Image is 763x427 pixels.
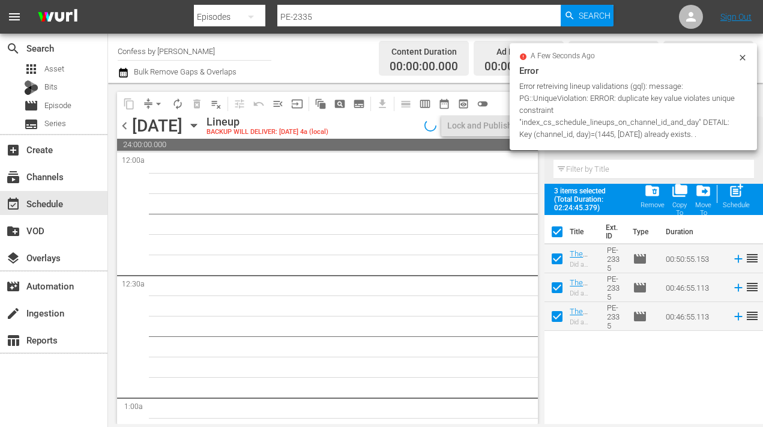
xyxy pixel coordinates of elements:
[644,183,660,199] span: folder_delete
[531,52,595,61] span: a few seconds ago
[315,98,327,110] span: auto_awesome_motion_outlined
[44,81,58,93] span: Bits
[720,12,752,22] a: Sign Out
[484,43,553,60] div: Ad Duration
[633,280,647,295] span: Episode
[142,98,154,110] span: compress
[473,94,492,114] span: 24 hours Lineup View is OFF
[152,98,164,110] span: arrow_drop_down
[668,179,692,220] button: Copy To
[6,41,20,56] span: Search
[330,94,349,114] span: Create Search Block
[657,129,672,154] span: 3
[207,94,226,114] span: Clear Lineup
[570,307,594,352] a: The People's Court S19 EP35
[132,67,237,76] span: Bulk Remove Gaps & Overlaps
[732,252,745,265] svg: Add to Schedule
[672,201,688,217] div: Copy To
[6,224,20,238] span: VOD
[570,278,594,341] a: The People's Court S19 EP35 - 8min (JN)
[390,43,458,60] div: Content Duration
[168,94,187,114] span: Loop Content
[723,201,750,209] div: Schedule
[554,195,637,212] span: (Total Duration: 02:24:45.379)
[732,281,745,294] svg: Add to Schedule
[661,244,727,273] td: 00:50:55.153
[226,92,249,115] span: Customize Events
[626,215,659,249] th: Type
[695,201,711,217] div: Move To
[272,98,284,110] span: menu_open
[6,306,20,321] span: Ingestion
[570,215,599,249] th: Title
[207,115,328,129] div: Lineup
[29,3,86,31] img: ans4CAIJ8jUAAAAAAAAAAAAAAAAAAAAAAAAgQb4GAAAAAAAAAAAAAAAAAAAAAAAAJMjXAAAAAAAAAAAAAAAAAAAAAAAAgAT5G...
[44,63,64,75] span: Asset
[579,5,611,26] span: Search
[745,280,759,294] span: reorder
[570,249,594,312] a: The People's Court S19 EP35 - 10min (JN)
[745,309,759,323] span: reorder
[692,179,715,220] span: Move Item To Workspace
[602,244,628,273] td: PE-2335
[519,80,735,141] div: Error retreiving lineup validations (gql): message: PG::UniqueViolation: ERROR: duplicate key val...
[117,139,538,151] span: 24:00:00.000
[457,98,469,110] span: preview_outlined
[415,94,435,114] span: Week Calendar View
[668,179,692,220] span: Copy Item To Workspace
[24,80,38,95] div: Bits
[447,115,512,136] div: Lock and Publish
[602,273,628,302] td: PE-2335
[24,62,38,76] span: Asset
[633,252,647,266] span: Episode
[6,170,20,184] span: Channels
[570,318,597,326] div: Did a Dad's Punishment Go Too Far?
[132,116,182,136] div: [DATE]
[633,309,647,324] span: Episode
[6,251,20,265] span: Overlays
[519,64,747,78] div: Error
[637,179,668,213] button: Remove
[570,289,597,297] div: Did a Dad's Punishment Go Too Far?
[661,273,727,302] td: 00:46:55.113
[599,215,625,249] th: Ext. ID
[732,310,745,323] svg: Add to Schedule
[419,98,431,110] span: calendar_view_week_outlined
[438,98,450,110] span: date_range_outlined
[392,92,415,115] span: Day Calendar View
[570,261,597,268] div: Did a Dad's Punishment Go Too Far?
[207,129,328,136] div: BACKUP WILL DELIVER: [DATE] 4a (local)
[210,98,222,110] span: playlist_remove_outlined
[454,94,473,114] span: View Backup
[6,197,20,211] span: Schedule
[119,94,139,114] span: Copy Lineup
[659,215,731,249] th: Duration
[288,94,307,114] span: Update Metadata from Key Asset
[7,10,22,24] span: menu
[641,201,665,209] div: Remove
[6,333,20,348] span: Reports
[44,118,66,130] span: Series
[369,92,392,115] span: Download as CSV
[291,98,303,110] span: input
[745,251,759,265] span: reorder
[334,98,346,110] span: pageview_outlined
[187,94,207,114] span: Select an event to delete
[672,183,688,199] span: folder_copy
[695,183,711,199] span: drive_file_move
[390,60,458,74] span: 00:00:00.000
[6,279,20,294] span: Automation
[484,60,553,74] span: 00:00:00.000
[661,302,727,331] td: 00:46:55.113
[728,183,744,199] span: post_add
[435,94,454,114] span: Month Calendar View
[441,115,518,136] button: Lock and Publish
[24,117,38,132] span: Series
[554,187,637,195] span: 3 items selected
[268,94,288,114] span: Fill episodes with ad slates
[6,143,20,157] span: Create
[44,100,71,112] span: Episode
[719,179,753,213] button: Schedule
[249,94,268,114] span: Revert to Primary Episode
[117,118,132,133] span: chevron_left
